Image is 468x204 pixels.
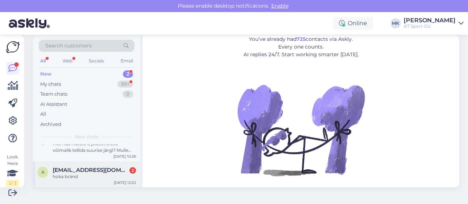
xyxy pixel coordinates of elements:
[87,56,105,66] div: Socials
[53,141,136,154] div: Hei, Kas Mafate 5 jalatsit oleks võimalik tellida suurise järgi? Mulle sobib 46 2/3 kuid hetkel o...
[39,56,47,66] div: All
[75,134,98,140] span: New chats
[53,167,129,173] span: artur.gerassimov13@gmail.com
[40,121,61,128] div: Archived
[6,180,19,186] div: 2 / 3
[113,154,136,159] div: [DATE] 10:26
[390,18,401,28] div: MK
[6,154,19,186] div: Look Here
[45,42,92,50] span: Search customers
[6,41,20,53] img: Askly Logo
[404,18,456,23] div: [PERSON_NAME]
[235,64,367,196] img: No Chat active
[40,111,46,118] div: All
[269,3,291,9] span: Enable
[204,35,398,58] p: You’ve already had contacts via Askly. Every one counts. AI replies 24/7. Start working smarter [...
[40,81,61,88] div: My chats
[53,173,136,180] div: hoka bränd
[129,167,136,174] div: 2
[333,17,373,30] div: Online
[404,23,456,29] div: AT Sport OÜ
[61,56,74,66] div: Web
[122,91,133,98] div: 0
[40,91,67,98] div: Team chats
[114,180,136,185] div: [DATE] 12:52
[41,169,45,175] span: a
[40,101,67,108] div: AI Assistant
[40,70,52,78] div: New
[404,18,464,29] a: [PERSON_NAME]AT Sport OÜ
[117,81,133,88] div: 99+
[123,70,133,78] div: 2
[119,56,135,66] div: Email
[297,36,306,42] b: 725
